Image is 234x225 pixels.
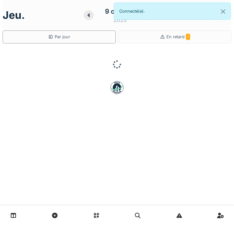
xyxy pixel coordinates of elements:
button: Close [216,3,230,20]
div: Par jour [48,34,70,40]
h1: jeu. [3,9,25,21]
div: 2025 [113,16,127,24]
img: badge-BVDL4wpA.svg [110,81,123,94]
div: 9 octobre [105,6,135,16]
span: En retard [166,34,190,39]
span: 1 [186,34,190,40]
div: Connecté(e). [114,3,231,20]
